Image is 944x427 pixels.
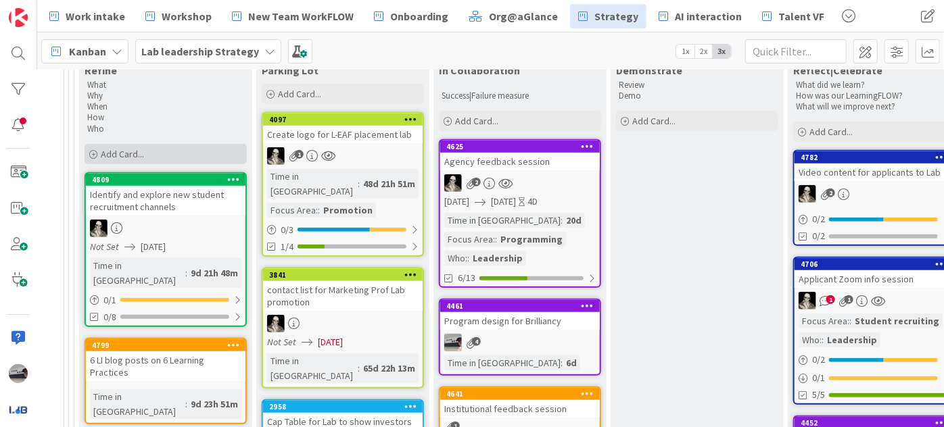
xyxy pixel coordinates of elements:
[594,8,638,24] span: Strategy
[87,112,244,123] p: How
[185,266,187,280] span: :
[360,176,419,191] div: 48d 21h 51m
[619,80,776,91] p: Review
[491,195,516,209] span: [DATE]
[812,212,825,226] span: 0 / 2
[439,64,520,77] span: In Collaboration
[90,220,108,237] img: WS
[224,4,362,28] a: New Team WorkFLOW
[263,401,423,413] div: 2958
[444,355,561,370] div: Time in [GEOGRAPHIC_DATA]
[651,4,750,28] a: AI interaction
[444,213,561,228] div: Time in [GEOGRAPHIC_DATA]
[390,8,448,24] span: Onboarding
[281,223,293,237] span: 0 / 3
[86,292,245,309] div: 0/1
[263,269,423,281] div: 3841
[799,185,816,203] img: WS
[267,315,285,332] img: WS
[849,313,851,328] span: :
[458,271,475,285] span: 6/13
[262,64,318,77] span: Parking Lot
[467,251,469,266] span: :
[440,300,600,312] div: 4461
[809,126,853,138] span: Add Card...
[440,174,600,192] div: WS
[497,232,566,247] div: Programming
[9,400,28,419] img: avatar
[754,4,832,28] a: Talent VF
[141,45,259,58] b: Lab leadership Strategy
[263,126,423,143] div: Create logo for L-EAF placement lab
[86,220,245,237] div: WS
[778,8,824,24] span: Talent VF
[563,355,580,370] div: 6d
[263,269,423,311] div: 3841contact list for Marketing Prof Lab promotion
[472,337,481,346] span: 4
[495,232,497,247] span: :
[461,4,566,28] a: Org@aGlance
[444,334,462,351] img: jB
[86,351,245,381] div: 6 LI blog posts on 6 Learning Practices
[87,101,244,112] p: When
[824,332,880,347] div: Leadership
[87,91,244,101] p: Why
[799,332,822,347] div: Who:
[267,353,358,383] div: Time in [GEOGRAPHIC_DATA]
[472,178,481,186] span: 2
[632,115,676,127] span: Add Card...
[137,4,220,28] a: Workshop
[86,339,245,351] div: 4799
[563,213,585,228] div: 20d
[87,124,244,134] p: Who
[366,4,456,28] a: Onboarding
[440,141,600,170] div: 4625Agency feedback session
[267,336,296,348] i: Not Set
[92,341,245,350] div: 4799
[141,240,166,254] span: [DATE]
[561,213,563,228] span: :
[440,388,600,400] div: 4641
[103,310,116,324] span: 0/8
[318,335,343,349] span: [DATE]
[455,115,498,127] span: Add Card...
[845,295,853,304] span: 1
[826,295,835,304] span: 1
[267,169,358,199] div: Time in [GEOGRAPHIC_DATA]
[269,115,423,124] div: 4097
[446,142,600,151] div: 4625
[86,174,245,186] div: 4809
[278,88,321,100] span: Add Card...
[446,301,600,311] div: 4461
[442,91,598,101] p: Success|Failure measure
[440,300,600,330] div: 4461Program design for Brilliancy
[267,203,318,218] div: Focus Area:
[799,292,816,309] img: WS
[440,312,600,330] div: Program design for Brilliancy
[263,315,423,332] div: WS
[90,389,185,419] div: Time in [GEOGRAPHIC_DATA]
[263,114,423,143] div: 4097Create logo for L-EAF placement lab
[489,8,558,24] span: Org@aGlance
[248,8,354,24] span: New Team WorkFLOW
[851,313,943,328] div: Student recruiting
[561,355,563,370] span: :
[793,64,882,77] span: Reflect|Celebrate
[41,4,133,28] a: Work intake
[799,313,849,328] div: Focus Area:
[358,361,360,376] span: :
[85,64,117,77] span: Refine
[812,371,825,385] span: 0 / 1
[440,141,600,153] div: 4625
[358,176,360,191] span: :
[570,4,646,28] a: Strategy
[263,222,423,238] div: 0/3
[187,266,241,280] div: 9d 21h 48m
[440,153,600,170] div: Agency feedback session
[812,388,825,402] span: 5/5
[9,8,28,27] img: Visit kanbanzone.com
[187,397,241,411] div: 9d 23h 51m
[269,270,423,280] div: 3841
[86,174,245,216] div: 4809Identify and explore new student recruitment channels
[469,251,526,266] div: Leadership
